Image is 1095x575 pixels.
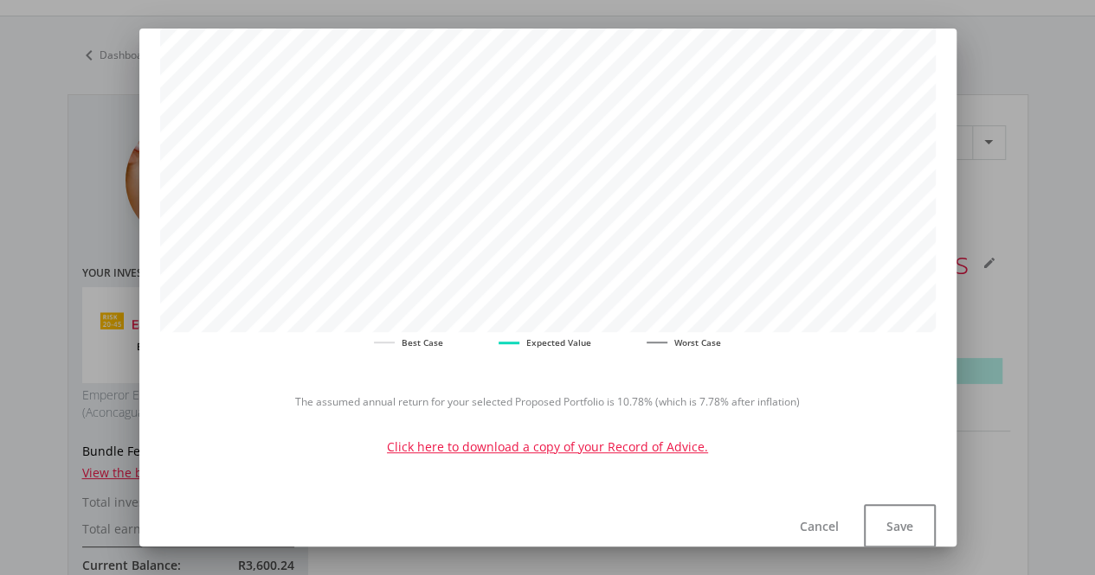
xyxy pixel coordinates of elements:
p: The assumed annual return for your selected Proposed Portfolio is 10.78% (which is 7.78% after in... [160,394,936,410]
a: Click here to download a copy of your Record of Advice. [387,438,708,455]
button: Save [864,504,936,547]
li: Worst Case [647,332,721,353]
li: Best Case [374,332,443,353]
li: Expected Value [499,332,591,353]
button: Cancel [779,504,860,547]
